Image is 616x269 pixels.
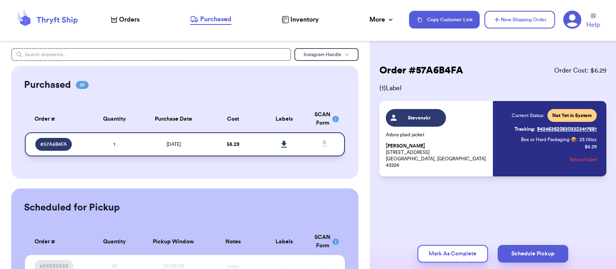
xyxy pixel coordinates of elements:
[207,106,259,132] th: Cost
[163,264,184,269] span: XX/XX/XX
[227,142,239,147] span: $ 6.29
[586,13,600,30] a: Help
[552,112,592,119] span: Not Yet in System
[314,233,335,250] div: SCAN Form
[400,115,438,121] span: Stevenskr
[111,264,117,269] span: XX
[369,15,395,24] div: More
[409,11,480,28] button: Copy Customer Link
[498,245,568,263] button: Schedule Pickup
[190,14,231,25] a: Purchased
[580,136,597,143] span: 23.00 oz
[282,15,319,24] a: Inventory
[207,229,259,255] th: Notes
[521,137,577,142] span: Box or Hard Packaging 📦
[585,144,597,150] p: $ 6.29
[89,106,140,132] th: Quantity
[314,111,335,127] div: SCAN Form
[304,52,341,57] span: Instagram Handle
[417,245,488,263] button: Mark As Complete
[554,66,606,75] span: Order Cost: $ 6.29
[140,106,207,132] th: Purchase Date
[227,264,239,269] span: xxxxx
[586,20,600,30] span: Help
[200,14,231,24] span: Purchased
[569,151,597,168] button: Refund label
[577,136,578,143] span: :
[40,141,67,148] span: # 57A6B4FA
[25,106,89,132] th: Order #
[515,123,597,136] a: Tracking:9434636208303323417881
[76,81,89,89] span: 01
[258,229,310,255] th: Labels
[111,15,140,24] a: Orders
[113,142,115,147] span: 1
[25,229,89,255] th: Order #
[24,79,71,91] h2: Purchased
[386,143,425,149] span: [PERSON_NAME]
[89,229,140,255] th: Quantity
[140,229,207,255] th: Pickup Window
[11,48,291,61] input: Search shipments...
[484,11,555,28] button: New Shipping Order
[386,143,488,168] p: [STREET_ADDRESS] [GEOGRAPHIC_DATA], [GEOGRAPHIC_DATA] 43224
[290,15,319,24] span: Inventory
[379,64,463,77] h2: Order # 57A6B4FA
[515,126,535,132] span: Tracking:
[386,131,488,138] p: Adora plaid jacket
[324,264,326,269] span: -
[166,142,181,147] span: [DATE]
[258,106,310,132] th: Labels
[24,201,120,214] h2: Scheduled for Pickup
[294,48,359,61] button: Instagram Handle
[283,264,285,269] span: -
[379,83,606,93] span: ( 1 ) Label
[512,112,544,119] span: Current Status:
[119,15,140,24] span: Orders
